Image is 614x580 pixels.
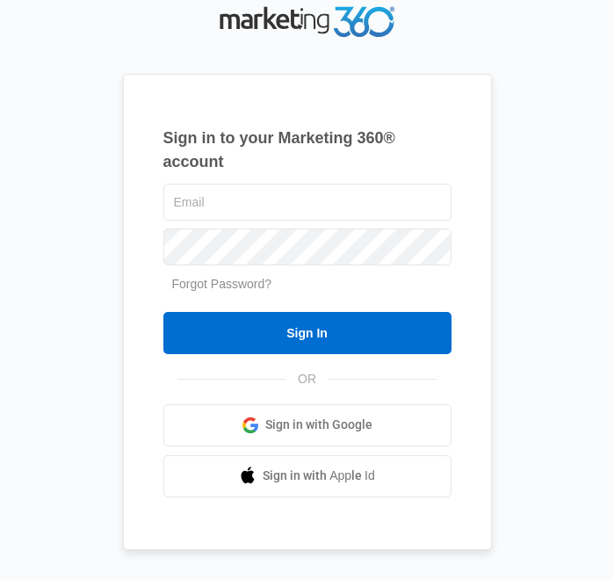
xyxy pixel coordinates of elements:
h1: Sign in to your Marketing 360® account [163,127,451,174]
input: Email [163,184,451,221]
span: Sign in with Google [265,416,372,434]
a: Sign in with Apple Id [163,455,451,497]
input: Sign In [163,312,451,354]
span: Sign in with Apple Id [263,467,375,485]
a: Sign in with Google [163,404,451,446]
a: Forgot Password? [172,277,272,291]
span: OR [285,370,329,388]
